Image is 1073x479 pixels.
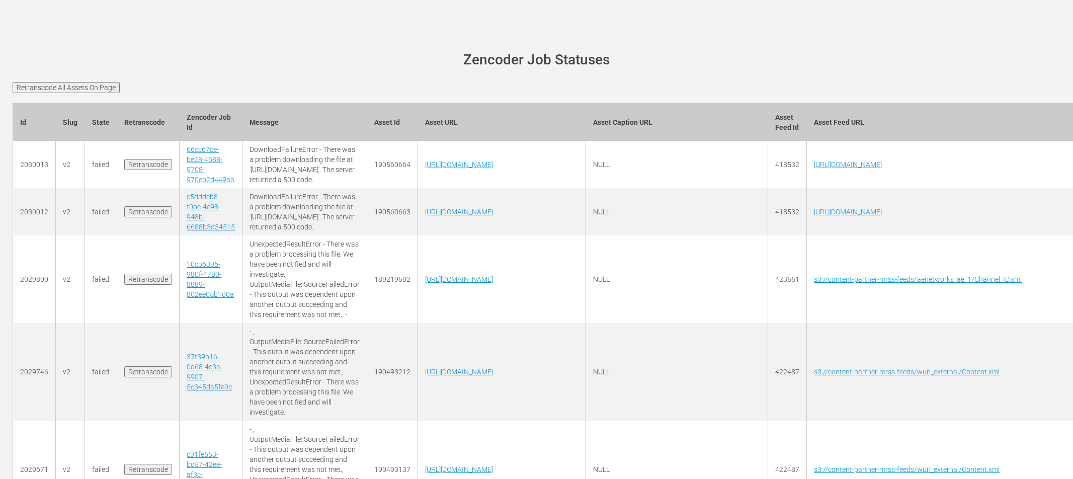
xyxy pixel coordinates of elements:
[85,188,117,235] td: failed
[85,323,117,421] td: failed
[56,141,85,188] td: v2
[124,464,172,475] input: Retranscode
[586,188,768,235] td: NULL
[242,141,367,188] td: DownloadFailureError - There was a problem downloading the file at '[URL][DOMAIN_NAME]'. The serv...
[13,141,56,188] td: 2030013
[768,103,807,141] th: Asset Feed Id
[187,145,234,184] a: 66cc67ce-be28-4688-9708-970eb2d449aa
[27,52,1046,68] h1: Zencoder Job Statuses
[117,103,180,141] th: Retranscode
[425,208,493,216] a: [URL][DOMAIN_NAME]
[124,159,172,170] input: Retranscode
[586,103,768,141] th: Asset Caption URL
[586,323,768,421] td: NULL
[425,465,493,473] a: [URL][DOMAIN_NAME]
[56,235,85,323] td: v2
[367,103,418,141] th: Asset Id
[242,103,367,141] th: Message
[56,323,85,421] td: v2
[367,323,418,421] td: 190493212
[586,235,768,323] td: NULL
[768,188,807,235] td: 418532
[187,353,232,391] a: 37f39b16-0d68-4c3a-9907-5c345da5fe0c
[367,235,418,323] td: 189219502
[814,161,882,169] a: [URL][DOMAIN_NAME]
[814,275,1022,283] a: s3://content-partner-mrss-feeds/aenetworks_ae_1/Channel_ID.xml
[425,368,493,376] a: [URL][DOMAIN_NAME]
[768,235,807,323] td: 423551
[13,103,56,141] th: Id
[768,141,807,188] td: 418532
[242,188,367,235] td: DownloadFailureError - There was a problem downloading the file at '[URL][DOMAIN_NAME]'. The serv...
[768,323,807,421] td: 422487
[124,274,172,285] input: Retranscode
[425,275,493,283] a: [URL][DOMAIN_NAME]
[187,260,234,298] a: 10cb6396-980f-4780-8889-802ee05b1d0a
[13,323,56,421] td: 2029746
[13,188,56,235] td: 2030012
[56,103,85,141] th: Slug
[814,465,1000,473] a: s3://content-partner-mrss-feeds/wurl_external/Content.xml
[13,82,120,93] input: Retranscode All Assets On Page
[85,235,117,323] td: failed
[586,141,768,188] td: NULL
[56,188,85,235] td: v2
[124,206,172,217] input: Retranscode
[814,208,882,216] a: [URL][DOMAIN_NAME]
[367,188,418,235] td: 190560663
[242,323,367,421] td: - , OutputMediaFile::SourceFailedError - This output was dependent upon another output succeeding...
[425,161,493,169] a: [URL][DOMAIN_NAME]
[85,141,117,188] td: failed
[187,193,235,231] a: e5dddcb8-f0be-4e98-948b-6688b3d34515
[242,235,367,323] td: UnexpectedResultError - There was a problem processing this file. We have been notified and will ...
[367,141,418,188] td: 190560664
[814,368,1000,376] a: s3://content-partner-mrss-feeds/wurl_external/Content.xml
[124,366,172,377] input: Retranscode
[85,103,117,141] th: State
[13,235,56,323] td: 2029800
[418,103,586,141] th: Asset URL
[180,103,242,141] th: Zencoder Job Id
